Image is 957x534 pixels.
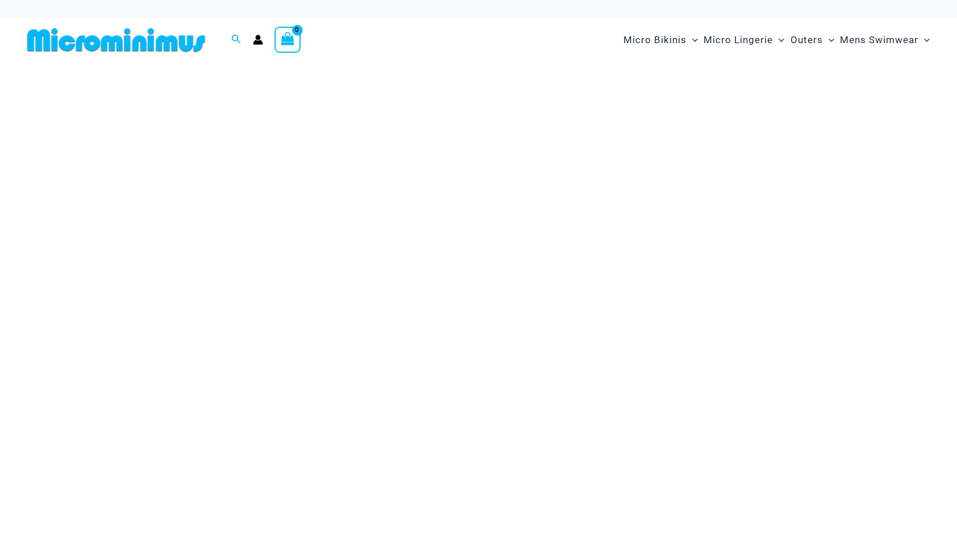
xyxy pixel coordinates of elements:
[23,27,210,53] img: MM SHOP LOGO FLAT
[701,23,787,57] a: Micro LingerieMenu ToggleMenu Toggle
[623,26,686,54] span: Micro Bikinis
[619,21,934,59] nav: Site Navigation
[918,26,930,54] span: Menu Toggle
[823,26,834,54] span: Menu Toggle
[686,26,698,54] span: Menu Toggle
[837,23,933,57] a: Mens SwimwearMenu ToggleMenu Toggle
[231,33,242,47] a: Search icon link
[704,26,773,54] span: Micro Lingerie
[253,35,263,45] a: Account icon link
[788,23,837,57] a: OutersMenu ToggleMenu Toggle
[274,27,301,53] a: View Shopping Cart, empty
[773,26,784,54] span: Menu Toggle
[621,23,701,57] a: Micro BikinisMenu ToggleMenu Toggle
[840,26,918,54] span: Mens Swimwear
[790,26,823,54] span: Outers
